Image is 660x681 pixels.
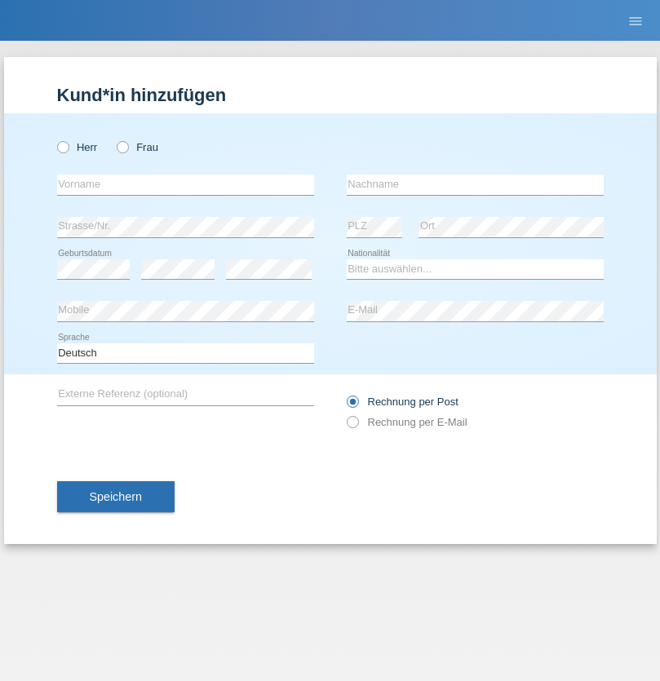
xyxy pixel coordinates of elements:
input: Herr [57,141,68,152]
i: menu [627,13,644,29]
input: Rechnung per E-Mail [347,416,357,436]
label: Herr [57,141,98,153]
input: Frau [117,141,127,152]
label: Frau [117,141,158,153]
label: Rechnung per E-Mail [347,416,467,428]
a: menu [619,15,652,25]
label: Rechnung per Post [347,396,458,408]
input: Rechnung per Post [347,396,357,416]
button: Speichern [57,481,175,512]
h1: Kund*in hinzufügen [57,85,604,105]
span: Speichern [90,490,142,503]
